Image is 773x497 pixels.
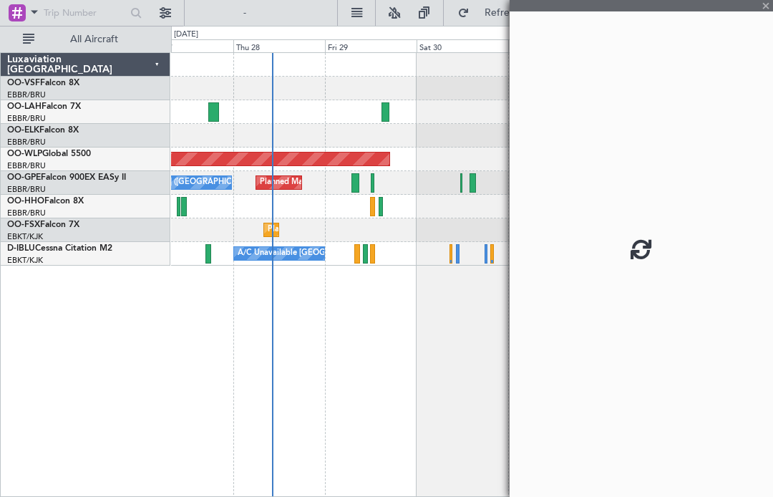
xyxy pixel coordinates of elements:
a: EBKT/KJK [7,255,43,266]
input: Trip Number [44,2,126,24]
span: OO-VSF [7,79,40,87]
span: OO-WLP [7,150,42,158]
span: OO-LAH [7,102,42,111]
span: OO-HHO [7,197,44,206]
a: EBKT/KJK [7,231,43,242]
a: OO-WLPGlobal 5500 [7,150,91,158]
div: A/C Unavailable [GEOGRAPHIC_DATA]-[GEOGRAPHIC_DATA] [238,243,466,264]
span: OO-ELK [7,126,39,135]
span: OO-GPE [7,173,41,182]
div: [DATE] [174,29,198,41]
a: OO-HHOFalcon 8X [7,197,84,206]
a: OO-FSXFalcon 7X [7,221,79,229]
span: All Aircraft [37,34,151,44]
a: OO-LAHFalcon 7X [7,102,81,111]
div: No Crew [GEOGRAPHIC_DATA] ([GEOGRAPHIC_DATA] National) [54,172,294,193]
button: Refresh [451,1,537,24]
div: Fri 29 [325,39,417,52]
div: Sun 31 [508,39,600,52]
div: Wed 27 [142,39,234,52]
div: Planned Maint Kortrijk-[GEOGRAPHIC_DATA] [268,219,434,241]
span: OO-FSX [7,221,40,229]
div: Sat 30 [417,39,508,52]
span: Refresh [472,8,533,18]
a: D-IBLUCessna Citation M2 [7,244,112,253]
div: Thu 28 [233,39,325,52]
div: Planned Maint [GEOGRAPHIC_DATA] ([GEOGRAPHIC_DATA] National) [260,172,519,193]
a: OO-ELKFalcon 8X [7,126,79,135]
a: EBBR/BRU [7,184,46,195]
a: EBBR/BRU [7,90,46,100]
a: OO-GPEFalcon 900EX EASy II [7,173,126,182]
a: OO-VSFFalcon 8X [7,79,79,87]
a: EBBR/BRU [7,137,46,148]
a: EBBR/BRU [7,160,46,171]
span: D-IBLU [7,244,35,253]
a: EBBR/BRU [7,113,46,124]
button: All Aircraft [16,28,155,51]
a: EBBR/BRU [7,208,46,218]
